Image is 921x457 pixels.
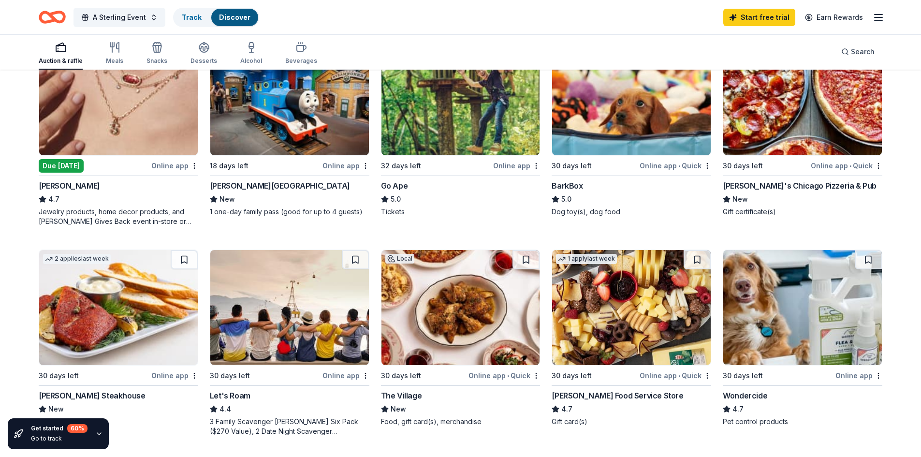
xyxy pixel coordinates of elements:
[552,160,592,172] div: 30 days left
[322,160,369,172] div: Online app
[723,417,882,427] div: Pet control products
[723,160,763,172] div: 30 days left
[210,390,250,401] div: Let's Roam
[210,250,369,436] a: Image for Let's Roam30 days leftOnline appLet's Roam4.43 Family Scavenger [PERSON_NAME] Six Pack ...
[381,390,422,401] div: The Village
[182,13,202,21] a: Track
[552,370,592,382] div: 30 days left
[381,250,541,427] a: Image for The Village Local30 days leftOnline app•QuickThe VillageNewFood, gift card(s), merchandise
[723,9,795,26] a: Start free trial
[210,250,369,365] img: Image for Let's Roam
[39,370,79,382] div: 30 days left
[552,180,583,192] div: BarkBox
[381,40,540,155] img: Image for Go Ape
[210,40,369,155] img: Image for Kohl Children's Museum
[640,369,711,382] div: Online app Quick
[31,435,88,442] div: Go to track
[552,250,711,427] a: Image for Gordon Food Service Store1 applylast week30 days leftOnline app•Quick[PERSON_NAME] Food...
[31,424,88,433] div: Get started
[723,250,882,427] a: Image for Wondercide30 days leftOnline appWondercide4.7Pet control products
[285,57,317,65] div: Beverages
[381,180,408,192] div: Go Ape
[210,207,369,217] div: 1 one-day family pass (good for up to 4 guests)
[285,38,317,70] button: Beverages
[391,403,406,415] span: New
[678,372,680,380] span: •
[210,180,350,192] div: [PERSON_NAME][GEOGRAPHIC_DATA]
[219,403,231,415] span: 4.4
[732,193,748,205] span: New
[381,207,541,217] div: Tickets
[39,250,198,427] a: Image for Perry's Steakhouse2 applieslast week30 days leftOnline app[PERSON_NAME] SteakhouseNewFo...
[561,403,572,415] span: 4.7
[381,370,421,382] div: 30 days left
[151,369,198,382] div: Online app
[48,193,59,205] span: 4.7
[552,207,711,217] div: Dog toy(s), dog food
[39,207,198,226] div: Jewelry products, home decor products, and [PERSON_NAME] Gives Back event in-store or online (or ...
[468,369,540,382] div: Online app Quick
[173,8,259,27] button: TrackDiscover
[210,40,369,217] a: Image for Kohl Children's Museum1 applylast weekLocal18 days leftOnline app[PERSON_NAME][GEOGRAPH...
[106,57,123,65] div: Meals
[556,254,617,264] div: 1 apply last week
[723,40,882,217] a: Image for Georgio's Chicago Pizzeria & PubLocal30 days leftOnline app•Quick[PERSON_NAME]'s Chicag...
[39,38,83,70] button: Auction & raffle
[493,160,540,172] div: Online app
[385,254,414,264] div: Local
[723,207,882,217] div: Gift certificate(s)
[39,250,198,365] img: Image for Perry's Steakhouse
[381,250,540,365] img: Image for The Village
[723,390,767,401] div: Wondercide
[43,254,111,264] div: 2 applies last week
[507,372,509,380] span: •
[210,160,249,172] div: 18 days left
[322,369,369,382] div: Online app
[210,417,369,436] div: 3 Family Scavenger [PERSON_NAME] Six Pack ($270 Value), 2 Date Night Scavenger [PERSON_NAME] Two ...
[849,162,851,170] span: •
[146,57,167,65] div: Snacks
[833,42,882,61] button: Search
[552,390,683,401] div: [PERSON_NAME] Food Service Store
[552,40,711,217] a: Image for BarkBoxTop rated5 applieslast week30 days leftOnline app•QuickBarkBox5.0Dog toy(s), dog...
[190,57,217,65] div: Desserts
[67,424,88,433] div: 60 %
[552,40,711,155] img: Image for BarkBox
[106,38,123,70] button: Meals
[552,250,711,365] img: Image for Gordon Food Service Store
[146,38,167,70] button: Snacks
[39,40,198,155] img: Image for Kendra Scott
[39,57,83,65] div: Auction & raffle
[640,160,711,172] div: Online app Quick
[381,40,541,217] a: Image for Go Ape1 applylast week32 days leftOnline appGo Ape5.0Tickets
[732,403,744,415] span: 4.7
[151,160,198,172] div: Online app
[210,370,250,382] div: 30 days left
[39,180,100,192] div: [PERSON_NAME]
[39,159,84,173] div: Due [DATE]
[219,193,235,205] span: New
[381,417,541,427] div: Food, gift card(s), merchandise
[39,6,66,29] a: Home
[835,369,882,382] div: Online app
[723,250,882,365] img: Image for Wondercide
[240,57,262,65] div: Alcohol
[799,9,869,26] a: Earn Rewards
[811,160,882,172] div: Online app Quick
[723,40,882,155] img: Image for Georgio's Chicago Pizzeria & Pub
[48,403,64,415] span: New
[39,390,145,401] div: [PERSON_NAME] Steakhouse
[561,193,571,205] span: 5.0
[381,160,421,172] div: 32 days left
[678,162,680,170] span: •
[190,38,217,70] button: Desserts
[552,417,711,427] div: Gift card(s)
[73,8,165,27] button: A Sterling Event
[219,13,250,21] a: Discover
[723,180,877,192] div: [PERSON_NAME]'s Chicago Pizzeria & Pub
[240,38,262,70] button: Alcohol
[723,370,763,382] div: 30 days left
[93,12,146,23] span: A Sterling Event
[851,46,875,58] span: Search
[39,40,198,226] a: Image for Kendra ScottTop rated9 applieslast weekDue [DATE]Online app[PERSON_NAME]4.7Jewelry prod...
